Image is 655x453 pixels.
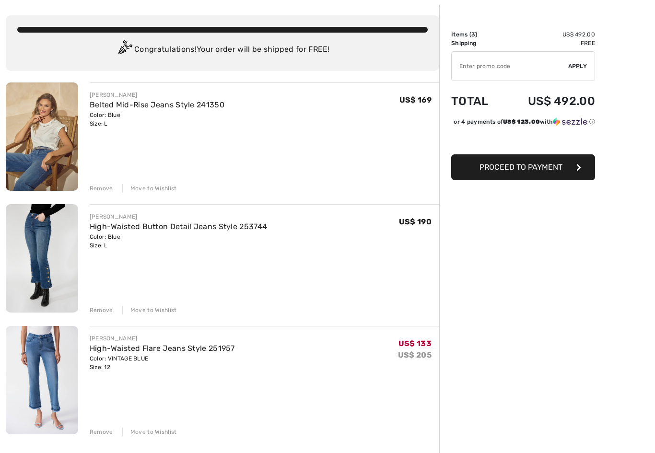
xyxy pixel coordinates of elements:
[90,91,224,99] div: [PERSON_NAME]
[90,222,268,231] a: High-Waisted Button Detail Jeans Style 253744
[90,334,235,343] div: [PERSON_NAME]
[503,39,595,47] td: Free
[451,30,503,39] td: Items ( )
[451,85,503,117] td: Total
[399,95,432,105] span: US$ 169
[451,129,595,151] iframe: PayPal-paypal
[451,39,503,47] td: Shipping
[90,100,224,109] a: Belted Mid-Rise Jeans Style 241350
[480,163,562,172] span: Proceed to Payment
[90,354,235,372] div: Color: VINTAGE BLUE Size: 12
[454,117,595,126] div: or 4 payments of with
[122,184,177,193] div: Move to Wishlist
[90,212,268,221] div: [PERSON_NAME]
[90,428,113,436] div: Remove
[122,428,177,436] div: Move to Wishlist
[503,85,595,117] td: US$ 492.00
[90,306,113,314] div: Remove
[90,232,268,250] div: Color: Blue Size: L
[90,344,235,353] a: High-Waisted Flare Jeans Style 251957
[17,40,428,59] div: Congratulations! Your order will be shipped for FREE!
[553,117,587,126] img: Sezzle
[6,204,78,313] img: High-Waisted Button Detail Jeans Style 253744
[398,350,432,360] s: US$ 205
[6,326,78,434] img: High-Waisted Flare Jeans Style 251957
[6,82,78,191] img: Belted Mid-Rise Jeans Style 241350
[90,184,113,193] div: Remove
[568,62,587,70] span: Apply
[90,111,224,128] div: Color: Blue Size: L
[451,117,595,129] div: or 4 payments ofUS$ 123.00withSezzle Click to learn more about Sezzle
[115,40,134,59] img: Congratulation2.svg
[399,217,432,226] span: US$ 190
[503,118,540,125] span: US$ 123.00
[122,306,177,314] div: Move to Wishlist
[398,339,432,348] span: US$ 133
[503,30,595,39] td: US$ 492.00
[451,154,595,180] button: Proceed to Payment
[471,31,475,38] span: 3
[452,52,568,81] input: Promo code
